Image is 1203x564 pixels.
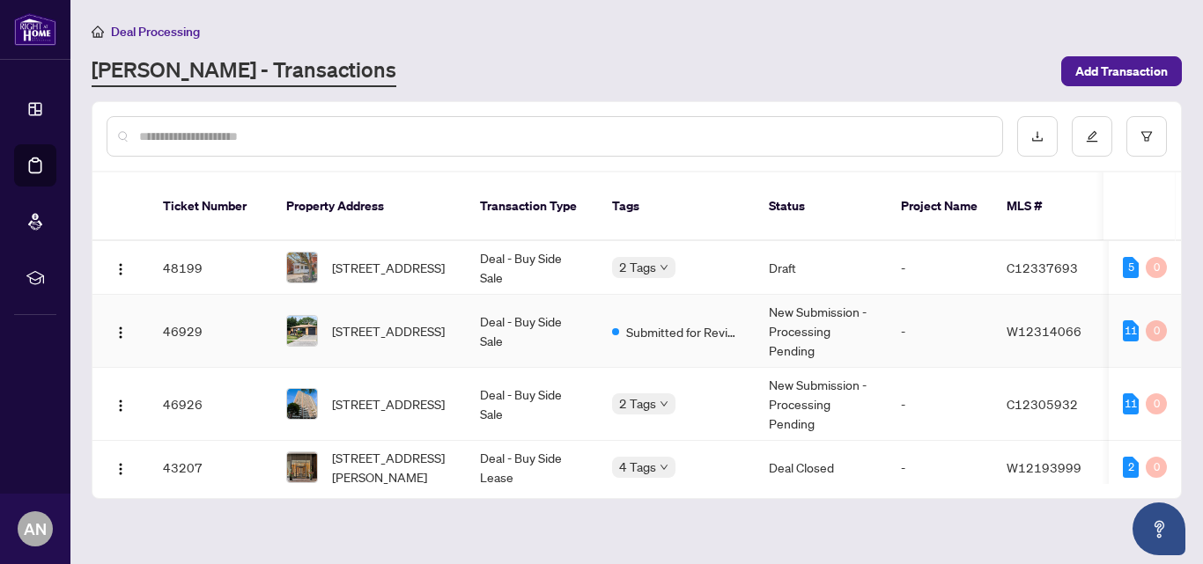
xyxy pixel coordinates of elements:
img: Logo [114,262,128,276]
td: Deal - Buy Side Sale [466,368,598,441]
span: Submitted for Review [626,322,741,341]
span: [STREET_ADDRESS] [332,321,445,341]
span: C12337693 [1007,260,1078,275]
span: Add Transaction [1075,57,1168,85]
span: edit [1086,130,1098,143]
div: 0 [1146,257,1167,278]
td: 43207 [149,441,272,494]
div: 0 [1146,320,1167,341]
span: home [92,26,104,38]
th: Tags [598,172,755,241]
button: download [1017,116,1058,157]
td: New Submission - Processing Pending [755,368,887,441]
span: 2 Tags [619,257,656,277]
td: - [887,295,993,368]
span: Deal Processing [111,24,200,40]
button: Logo [107,253,135,282]
td: - [887,368,993,441]
div: 0 [1146,393,1167,414]
button: filter [1126,116,1167,157]
span: filter [1140,130,1153,143]
th: Property Address [272,172,466,241]
td: 48199 [149,241,272,295]
td: Deal Closed [755,441,887,494]
td: New Submission - Processing Pending [755,295,887,368]
span: 4 Tags [619,457,656,477]
a: [PERSON_NAME] - Transactions [92,55,396,87]
button: Open asap [1133,502,1185,555]
div: 2 [1123,457,1139,478]
span: down [660,263,668,272]
td: 46929 [149,295,272,368]
span: 2 Tags [619,393,656,414]
button: edit [1072,116,1112,157]
button: Add Transaction [1061,56,1182,86]
button: Logo [107,390,135,418]
span: [STREET_ADDRESS] [332,394,445,414]
img: Logo [114,399,128,413]
th: Ticket Number [149,172,272,241]
td: Draft [755,241,887,295]
td: Deal - Buy Side Sale [466,241,598,295]
img: thumbnail-img [287,452,317,482]
td: 46926 [149,368,272,441]
img: Logo [114,326,128,340]
button: Logo [107,453,135,481]
span: down [660,463,668,472]
span: download [1031,130,1044,143]
div: 11 [1123,320,1139,341]
span: W12314066 [1007,323,1081,339]
img: thumbnail-img [287,316,317,346]
th: Transaction Type [466,172,598,241]
span: W12193999 [1007,459,1081,475]
img: Logo [114,462,128,476]
div: 5 [1123,257,1139,278]
td: - [887,241,993,295]
img: logo [14,13,56,46]
td: Deal - Buy Side Lease [466,441,598,494]
span: [STREET_ADDRESS][PERSON_NAME] [332,448,452,487]
span: AN [24,516,47,541]
span: C12305932 [1007,396,1078,412]
th: Status [755,172,887,241]
img: thumbnail-img [287,389,317,419]
div: 11 [1123,393,1139,414]
button: Logo [107,317,135,345]
span: down [660,399,668,408]
th: MLS # [993,172,1098,241]
td: Deal - Buy Side Sale [466,295,598,368]
img: thumbnail-img [287,253,317,282]
th: Project Name [887,172,993,241]
span: [STREET_ADDRESS] [332,258,445,277]
div: 0 [1146,457,1167,478]
td: - [887,441,993,494]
